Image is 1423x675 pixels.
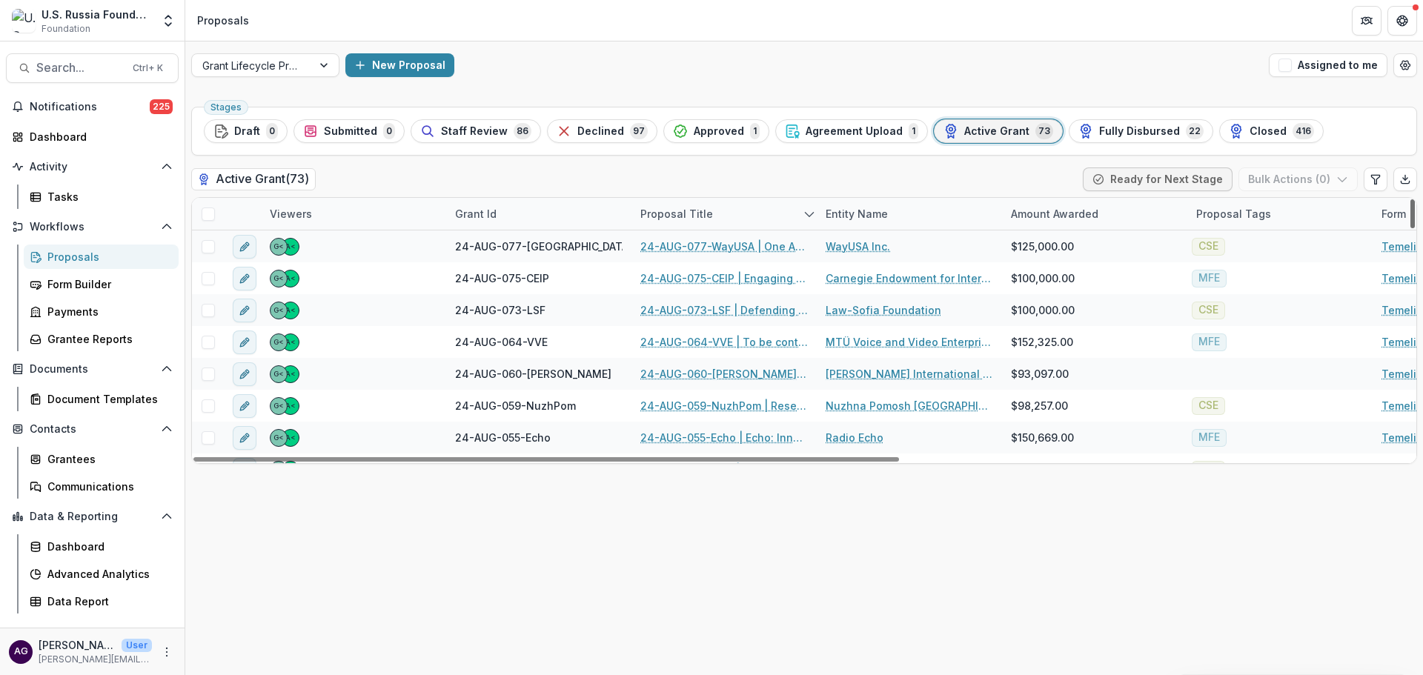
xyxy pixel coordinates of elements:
a: Radio Echo [826,430,883,445]
a: 24-AUG-075-CEIP | Engaging with Russia’s “Lost” Generation [640,270,808,286]
span: Documents [30,363,155,376]
a: Form Builder [24,272,179,296]
div: Proposal Tags [1187,198,1373,230]
span: 24-AUG-055-Echo [455,430,551,445]
span: Workflows [30,221,155,233]
a: 24-AUG-060-[PERSON_NAME] | Beyond RAIPON? Assessing Russian Arctic Indigenous Civil Society [640,366,808,382]
span: 73 [1035,123,1053,139]
nav: breadcrumb [191,10,255,31]
span: 225 [150,99,173,114]
div: Gennady Podolny <gpodolny@usrf.us> [273,243,284,250]
div: Viewers [261,198,446,230]
div: Entity Name [817,206,897,222]
button: Closed416 [1219,119,1324,143]
a: Law-Sofia Foundation [826,302,941,318]
div: Proposals [47,249,167,265]
div: Gennady Podolny <gpodolny@usrf.us> [273,307,284,314]
div: Alan Griffin [14,647,28,656]
button: Ready for Next Stage [1083,167,1233,191]
button: Submitted0 [293,119,405,143]
span: 0 [383,123,395,139]
button: Staff Review86 [411,119,541,143]
span: $150,669.00 [1011,430,1074,445]
span: Approved [694,125,744,138]
a: Data Report [24,589,179,614]
span: 24-AUG-059-NuzhPom [455,398,576,413]
div: Amount Awarded [1002,198,1187,230]
span: $100,000.00 [1011,270,1075,286]
span: Data & Reporting [30,511,155,523]
a: Grantees [24,447,179,471]
span: $106,425.00 [1011,462,1075,477]
span: 24-AUG-077-[GEOGRAPHIC_DATA] [455,239,632,254]
button: Open Workflows [6,215,179,239]
img: U.S. Russia Foundation [12,9,36,33]
div: Proposal Tags [1187,206,1280,222]
div: Advanced Analytics [47,566,167,582]
div: Grant Id [446,198,631,230]
span: 1 [909,123,918,139]
button: Fully Disbursed22 [1069,119,1213,143]
div: Proposal Title [631,198,817,230]
button: edit [233,267,256,290]
span: Foundation [42,22,90,36]
div: Document Templates [47,391,167,407]
a: Dashboard [6,124,179,149]
span: $125,000.00 [1011,239,1074,254]
a: Tasks [24,184,179,209]
span: Search... [36,61,124,75]
a: Carnegie Endowment for International Peace [826,270,993,286]
span: Fully Disbursed [1099,125,1180,138]
div: Gennady Podolny <gpodolny@usrf.us> [273,434,284,442]
span: 24-AUG-064-VVE [455,334,548,350]
svg: sorted descending [803,208,815,220]
button: Draft0 [204,119,288,143]
span: Draft [234,125,260,138]
button: Assigned to me [1269,53,1387,77]
button: Open table manager [1393,53,1417,77]
p: [PERSON_NAME] [39,637,116,653]
span: 22 [1186,123,1204,139]
button: Edit table settings [1364,167,1387,191]
div: Alan Griffin <alan.griffin@usrf.us> [285,370,296,378]
div: Grant Id [446,206,505,222]
p: [PERSON_NAME][EMAIL_ADDRESS][PERSON_NAME][DOMAIN_NAME] [39,653,152,666]
button: New Proposal [345,53,454,77]
span: Submitted [324,125,377,138]
span: Closed [1250,125,1287,138]
div: Payments [47,304,167,319]
button: Open Documents [6,357,179,381]
a: Grantee Reports [24,327,179,351]
button: edit [233,235,256,259]
span: Notifications [30,101,150,113]
span: 24-AUG-075-CEIP [455,270,549,286]
div: Grantees [47,451,167,467]
button: Agreement Upload1 [775,119,928,143]
div: Alan Griffin <alan.griffin@usrf.us> [285,307,296,314]
button: edit [233,394,256,418]
a: Dashboard [24,534,179,559]
div: Gennady Podolny <gpodolny@usrf.us> [273,339,284,346]
div: Communications [47,479,167,494]
button: Approved1 [663,119,769,143]
button: More [158,643,176,661]
div: Alan Griffin <alan.griffin@usrf.us> [285,339,296,346]
button: Partners [1352,6,1381,36]
a: Communications [24,474,179,499]
a: Proposals [24,245,179,269]
div: Dashboard [30,129,167,144]
div: Form Builder [47,276,167,292]
button: edit [233,362,256,386]
a: 24-AUG-059-NuzhPom | Research Bureau for Russian Civil Society [640,398,808,413]
span: Active Grant [964,125,1029,138]
span: 24-AUG-073-LSF [455,302,545,318]
button: Open Contacts [6,417,179,441]
div: Alan Griffin <alan.griffin@usrf.us> [285,434,296,442]
a: Payments [24,299,179,324]
button: Open entity switcher [158,6,179,36]
div: Form [1373,206,1415,222]
span: 86 [514,123,531,139]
